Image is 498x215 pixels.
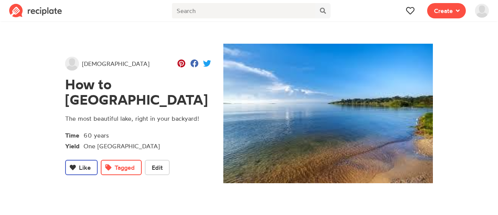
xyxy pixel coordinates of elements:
img: Reciplate [9,4,62,18]
h1: How to [GEOGRAPHIC_DATA] [65,77,211,108]
button: Like [65,160,98,175]
img: User's avatar [65,57,79,71]
button: Tagged [101,160,142,175]
span: 60 years [84,131,109,139]
span: [DEMOGRAPHIC_DATA] [82,59,149,68]
a: [DEMOGRAPHIC_DATA] [65,57,149,71]
p: The most beautiful lake, right in your backyard! [65,114,211,123]
span: Like [79,163,91,172]
button: Edit [145,160,170,175]
span: One [GEOGRAPHIC_DATA] [84,142,160,150]
img: Recipe of How to Cook Lake Victoria by god [223,44,433,183]
span: Time [65,129,84,140]
span: Edit [152,163,163,172]
button: Create [427,3,466,18]
span: Create [434,6,453,15]
span: Tagged [115,163,135,172]
span: Yield [65,140,84,151]
img: User's avatar [475,4,489,18]
input: Search [172,3,315,18]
